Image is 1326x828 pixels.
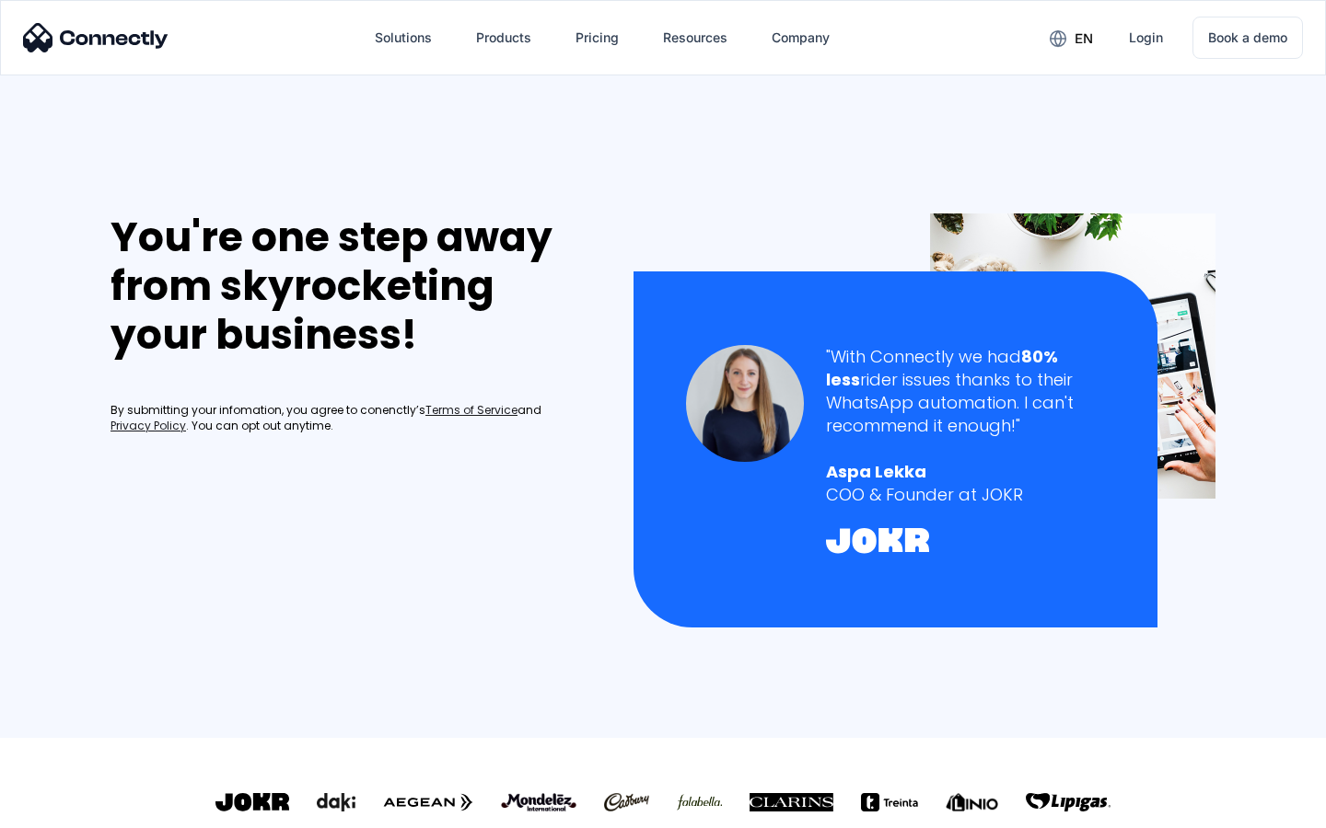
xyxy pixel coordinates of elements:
strong: Aspa Lekka [826,460,926,483]
div: Resources [663,25,727,51]
strong: 80% less [826,345,1058,391]
div: Login [1129,25,1163,51]
div: en [1075,26,1093,52]
a: Privacy Policy [110,419,186,434]
a: Book a demo [1192,17,1303,59]
div: Solutions [375,25,432,51]
div: You're one step away from skyrocketing your business! [110,213,595,359]
a: Pricing [561,16,634,60]
div: By submitting your infomation, you agree to conenctly’s and . You can opt out anytime. [110,403,595,434]
div: Pricing [576,25,619,51]
ul: Language list [37,796,110,822]
div: COO & Founder at JOKR [826,483,1105,506]
aside: Language selected: English [18,796,110,822]
div: Products [476,25,531,51]
a: Login [1114,16,1178,60]
a: Terms of Service [425,403,518,419]
div: "With Connectly we had rider issues thanks to their WhatsApp automation. I can't recommend it eno... [826,345,1105,438]
img: Connectly Logo [23,23,169,52]
div: Company [772,25,830,51]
